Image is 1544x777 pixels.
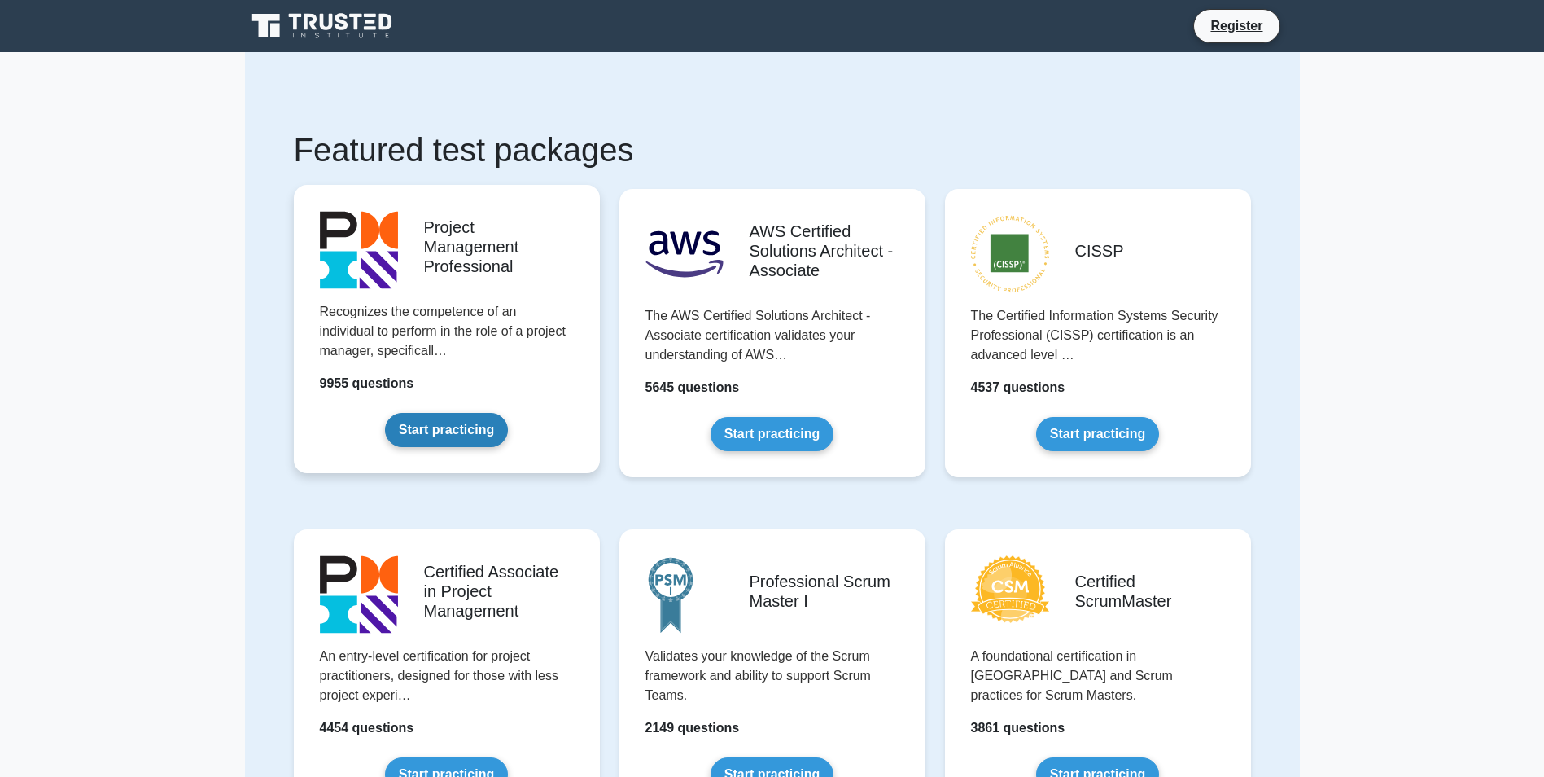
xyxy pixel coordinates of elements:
[294,130,1251,169] h1: Featured test packages
[1036,417,1159,451] a: Start practicing
[711,417,833,451] a: Start practicing
[1201,15,1272,36] a: Register
[385,413,508,447] a: Start practicing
